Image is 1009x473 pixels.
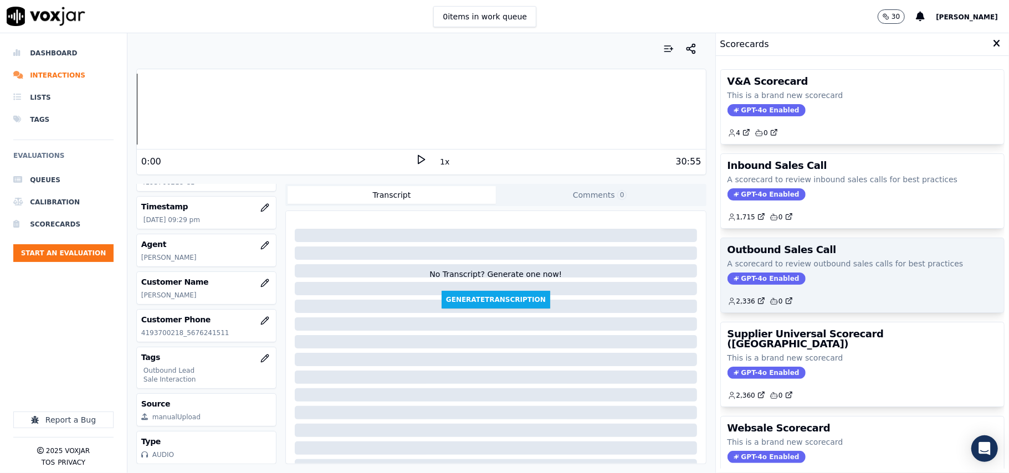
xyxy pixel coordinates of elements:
p: This is a brand new scorecard [728,436,997,448]
h3: Tags [141,352,272,363]
button: Start an Evaluation [13,244,114,262]
a: Interactions [13,64,114,86]
span: GPT-4o Enabled [728,188,806,200]
button: Report a Bug [13,412,114,428]
button: GenerateTranscription [442,291,550,309]
span: GPT-4o Enabled [728,104,806,116]
p: 30 [892,12,900,21]
h3: Type [141,436,272,447]
p: This is a brand new scorecard [728,90,997,101]
button: Privacy [58,458,85,467]
a: 2,360 [728,391,765,400]
a: 0 [770,391,793,400]
span: [PERSON_NAME] [936,13,998,21]
button: 2,360 [728,391,770,400]
div: 30:55 [675,155,701,168]
div: manualUpload [152,413,201,421]
p: [PERSON_NAME] [141,291,272,300]
p: [DATE] 09:29 pm [144,215,272,224]
h3: Source [141,398,272,409]
span: 0 [617,190,627,200]
a: 1,715 [728,213,765,222]
div: AUDIO [152,450,174,459]
p: This is a brand new scorecard [728,352,997,363]
button: [PERSON_NAME] [936,10,1009,23]
button: 1x [438,154,452,169]
p: 4193700218_5676241511 [141,328,272,337]
button: 1,715 [728,213,770,222]
button: 30 [878,9,905,24]
a: Dashboard [13,42,114,64]
p: Outbound Lead [144,366,272,375]
button: Comments [496,186,704,204]
a: 0 [770,297,793,306]
div: No Transcript? Generate one now! [429,269,562,291]
p: Sale Interaction [144,375,272,384]
h3: Agent [141,239,272,250]
a: 2,336 [728,297,765,306]
a: Scorecards [13,213,114,235]
h3: Timestamp [141,201,272,212]
a: 4 [728,128,751,137]
h3: Customer Phone [141,314,272,325]
p: A scorecard to review outbound sales calls for best practices [728,258,997,269]
button: Transcript [288,186,496,204]
h3: Outbound Sales Call [728,245,997,255]
a: 0 [770,213,793,222]
button: 2,336 [728,297,770,306]
h3: V&A Scorecard [728,76,997,86]
p: 2025 Voxjar [46,446,90,455]
div: Scorecards [716,33,1009,56]
a: Queues [13,169,114,191]
a: Tags [13,109,114,131]
h6: Evaluations [13,149,114,169]
div: Open Intercom Messenger [971,435,998,462]
a: Lists [13,86,114,109]
button: TOS [42,458,55,467]
span: GPT-4o Enabled [728,451,806,463]
button: 0items in work queue [433,6,536,27]
span: GPT-4o Enabled [728,273,806,285]
a: Calibration [13,191,114,213]
img: voxjar logo [7,7,85,26]
button: 30 [878,9,916,24]
h3: Inbound Sales Call [728,161,997,171]
h3: Supplier Universal Scorecard ([GEOGRAPHIC_DATA]) [728,329,997,349]
button: 4 [728,128,755,137]
p: A scorecard to review inbound sales calls for best practices [728,174,997,185]
a: 0 [755,128,778,137]
h3: Customer Name [141,276,272,287]
span: GPT-4o Enabled [728,367,806,379]
div: 0:00 [141,155,161,168]
h3: Websale Scorecard [728,423,997,433]
p: [PERSON_NAME] [141,253,272,262]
